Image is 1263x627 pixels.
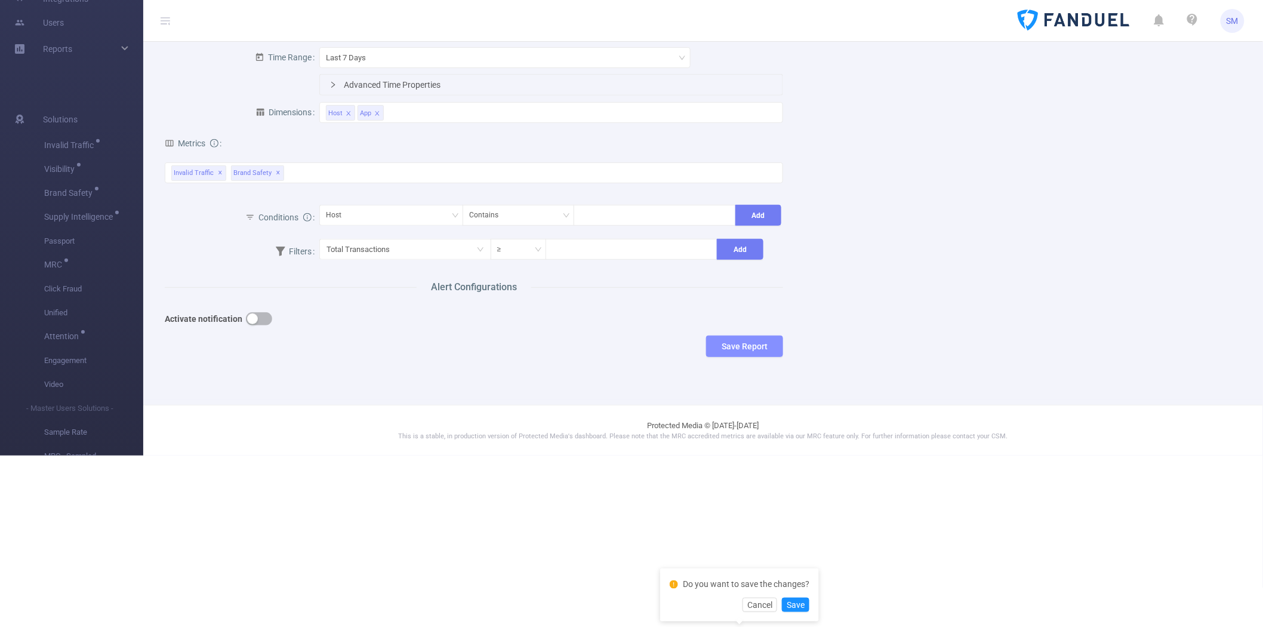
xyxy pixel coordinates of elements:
span: Video [44,373,143,397]
i: icon: info-circle [210,139,218,147]
span: Dimensions [255,107,312,117]
span: Supply Intelligence [44,213,117,221]
i: icon: down [535,246,542,254]
span: Invalid Traffic [44,141,98,149]
a: Reports [43,37,72,61]
p: Do you want to save the changes? [683,578,809,591]
div: Host [326,205,350,225]
button: Save Report [706,336,783,357]
div: Host [328,106,343,121]
div: ≥ [497,239,510,259]
span: Sample Rate [44,420,143,444]
span: Filters [276,247,312,256]
span: Unified [44,301,143,325]
span: Alert Configurations [417,280,531,294]
span: Passport [44,229,143,253]
button: Add [735,205,782,226]
span: Visibility [44,165,79,173]
button: Cancel [743,598,777,612]
li: Host [326,105,355,121]
span: Brand Safety [44,189,97,197]
a: Users [14,11,64,35]
span: Click Fraud [44,277,143,301]
span: Conditions [258,213,312,222]
button: Save [782,598,809,612]
li: App [358,105,384,121]
span: SM [1227,9,1239,33]
span: ✕ [218,166,223,180]
span: Reports [43,44,72,54]
footer: Protected Media © [DATE]-[DATE] [143,405,1263,456]
i: icon: down [563,212,570,220]
div: App [360,106,371,121]
span: Brand Safety [231,165,284,181]
span: Solutions [43,107,78,131]
b: Activate notification [165,314,242,324]
div: icon: rightAdvanced Time Properties [320,75,783,95]
div: Last 7 Days [326,48,374,67]
i: icon: down [679,54,686,63]
i: icon: down [452,212,459,220]
span: Time Range [255,53,312,62]
div: Contains [469,205,507,225]
i: icon: close [346,110,352,118]
button: Add [717,239,763,260]
i: icon: info-circle [303,213,312,222]
i: icon: right [329,81,337,88]
span: Attention [44,332,83,340]
span: MRC [44,260,66,269]
span: Invalid Traffic [171,165,226,181]
span: ✕ [276,166,281,180]
span: Engagement [44,349,143,373]
span: MRC - Sampled [44,444,143,468]
i: icon: close [374,110,380,118]
span: Metrics [165,139,205,148]
p: This is a stable, in production version of Protected Media's dashboard. Please note that the MRC ... [173,432,1233,442]
i: icon: exclamation-circle [670,580,678,589]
